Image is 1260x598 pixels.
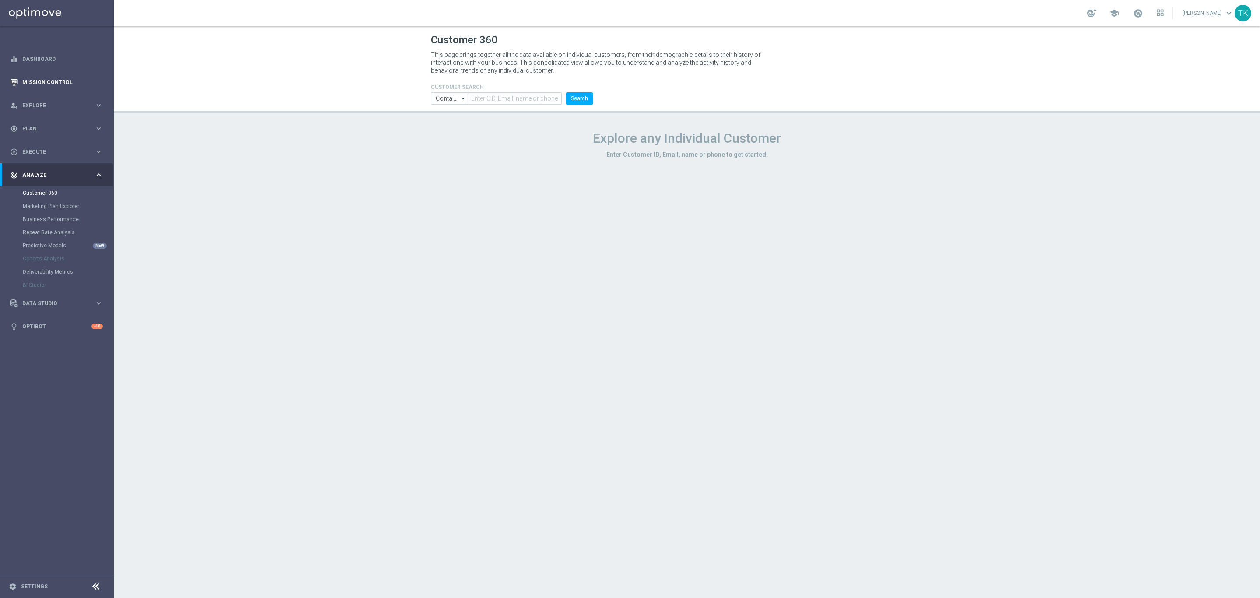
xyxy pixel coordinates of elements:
a: [PERSON_NAME]keyboard_arrow_down [1182,7,1235,20]
div: TK [1235,5,1251,21]
a: Repeat Rate Analysis [23,229,91,236]
div: Predictive Models [23,239,113,252]
button: play_circle_outline Execute keyboard_arrow_right [10,148,103,155]
h1: Explore any Individual Customer [431,130,943,146]
div: Execute [10,148,94,156]
i: keyboard_arrow_right [94,101,103,109]
div: Deliverability Metrics [23,265,113,278]
a: Customer 360 [23,190,91,197]
span: keyboard_arrow_down [1224,8,1234,18]
a: Predictive Models [23,242,91,249]
i: settings [9,583,17,591]
div: BI Studio [23,278,113,292]
div: Cohorts Analysis [23,252,113,265]
a: Optibot [22,315,91,338]
a: Mission Control [22,70,103,94]
i: equalizer [10,55,18,63]
h1: Customer 360 [431,34,943,46]
div: Repeat Rate Analysis [23,226,113,239]
span: Execute [22,149,94,155]
button: Search [566,92,593,105]
button: track_changes Analyze keyboard_arrow_right [10,172,103,179]
button: lightbulb Optibot +10 [10,323,103,330]
input: Enter CID, Email, name or phone [469,92,562,105]
div: Mission Control [10,70,103,94]
div: Explore [10,102,94,109]
div: Plan [10,125,94,133]
div: NEW [93,243,107,249]
a: Deliverability Metrics [23,268,91,275]
span: Analyze [22,172,94,178]
i: keyboard_arrow_right [94,148,103,156]
a: Settings [21,584,48,589]
i: person_search [10,102,18,109]
i: keyboard_arrow_right [94,171,103,179]
div: Dashboard [10,47,103,70]
div: Customer 360 [23,186,113,200]
a: Business Performance [23,216,91,223]
button: gps_fixed Plan keyboard_arrow_right [10,125,103,132]
i: keyboard_arrow_right [94,124,103,133]
div: +10 [91,324,103,329]
button: Data Studio keyboard_arrow_right [10,300,103,307]
div: Data Studio [10,299,94,307]
button: person_search Explore keyboard_arrow_right [10,102,103,109]
div: Analyze [10,171,94,179]
span: Data Studio [22,301,94,306]
div: Business Performance [23,213,113,226]
p: This page brings together all the data available on individual customers, from their demographic ... [431,51,768,74]
a: Marketing Plan Explorer [23,203,91,210]
i: arrow_drop_down [459,93,468,104]
i: keyboard_arrow_right [94,299,103,307]
span: Explore [22,103,94,108]
a: Dashboard [22,47,103,70]
span: school [1109,8,1119,18]
div: Optibot [10,315,103,338]
h3: Enter Customer ID, Email, name or phone to get started. [431,151,943,158]
i: lightbulb [10,323,18,331]
button: equalizer Dashboard [10,56,103,63]
button: Mission Control [10,79,103,86]
i: play_circle_outline [10,148,18,156]
h4: CUSTOMER SEARCH [431,84,593,90]
i: gps_fixed [10,125,18,133]
input: Contains [431,92,469,105]
div: Marketing Plan Explorer [23,200,113,213]
span: Plan [22,126,94,131]
i: track_changes [10,171,18,179]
